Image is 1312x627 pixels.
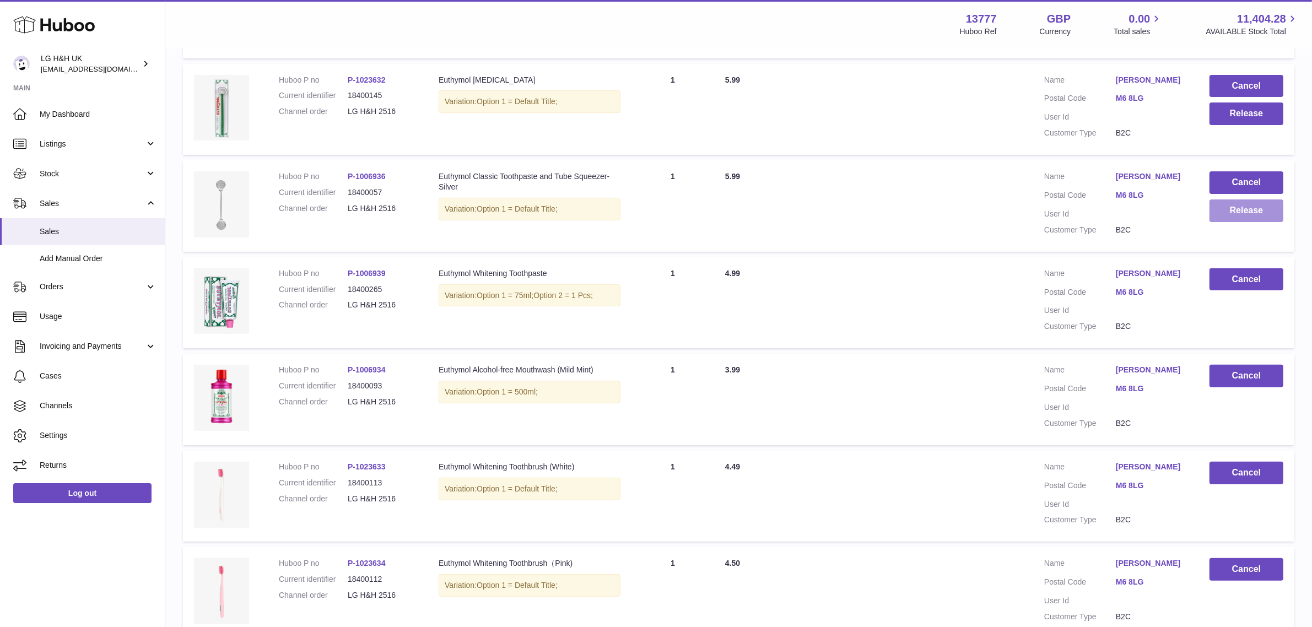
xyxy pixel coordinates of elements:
dd: B2C [1116,321,1187,332]
img: resize.webp [194,462,249,528]
div: Variation: [439,90,620,113]
dd: 18400093 [348,381,417,391]
span: Option 2 = 1 Pcs; [533,291,593,300]
dt: Name [1044,171,1116,185]
span: Option 1 = Default Title; [477,581,558,590]
a: [PERSON_NAME] [1116,171,1187,182]
dt: Customer Type [1044,128,1116,138]
dt: User Id [1044,402,1116,413]
dt: Postal Code [1044,190,1116,203]
div: Euthymol Alcohol-free Mouthwash (Mild Mint) [439,365,620,375]
dt: Current identifier [279,187,348,198]
div: Euthymol Whitening Toothbrush (White) [439,462,620,472]
dd: LG H&H 2516 [348,203,417,214]
span: 11,404.28 [1237,12,1286,26]
span: Orders [40,282,145,292]
dt: User Id [1044,112,1116,122]
span: Sales [40,198,145,209]
span: 4.50 [725,559,740,567]
span: [EMAIL_ADDRESS][DOMAIN_NAME] [41,64,162,73]
a: M6 8LG [1116,383,1187,394]
dt: Name [1044,558,1116,571]
a: [PERSON_NAME] [1116,462,1187,472]
dt: User Id [1044,209,1116,219]
div: Euthymol Whitening Toothpaste [439,268,620,279]
a: P-1023633 [348,462,386,471]
span: Settings [40,430,156,441]
dt: Huboo P no [279,268,348,279]
span: Returns [40,460,156,471]
strong: GBP [1047,12,1071,26]
button: Cancel [1210,462,1283,484]
a: M6 8LG [1116,190,1187,201]
div: Currency [1040,26,1071,37]
dt: Postal Code [1044,383,1116,397]
a: 0.00 Total sales [1114,12,1163,37]
div: Variation: [439,574,620,597]
span: AVAILABLE Stock Total [1206,26,1299,37]
dd: B2C [1116,225,1187,235]
a: M6 8LG [1116,93,1187,104]
div: Variation: [439,381,620,403]
img: whitening-toothpaste.webp [194,268,249,334]
a: [PERSON_NAME] [1116,365,1187,375]
dd: B2C [1116,515,1187,525]
dd: LG H&H 2516 [348,494,417,504]
dd: B2C [1116,612,1187,622]
span: Total sales [1114,26,1163,37]
dt: Customer Type [1044,418,1116,429]
dt: User Id [1044,499,1116,510]
dt: Customer Type [1044,225,1116,235]
dt: Channel order [279,590,348,601]
td: 1 [631,451,714,542]
dt: Huboo P no [279,462,348,472]
dt: Postal Code [1044,577,1116,590]
span: 4.49 [725,462,740,471]
dt: Current identifier [279,90,348,101]
dt: Name [1044,462,1116,475]
dt: Customer Type [1044,515,1116,525]
dt: Customer Type [1044,321,1116,332]
a: [PERSON_NAME] [1116,75,1187,85]
dt: Current identifier [279,478,348,488]
a: P-1006934 [348,365,386,374]
strong: 13777 [966,12,997,26]
span: My Dashboard [40,109,156,120]
dd: LG H&H 2516 [348,300,417,310]
span: 0.00 [1129,12,1151,26]
button: Cancel [1210,268,1283,291]
span: Option 1 = Default Title; [477,97,558,106]
a: P-1023634 [348,559,386,567]
dt: Channel order [279,397,348,407]
dt: Channel order [279,203,348,214]
dt: Channel order [279,106,348,117]
div: Variation: [439,284,620,307]
td: 1 [631,160,714,252]
a: M6 8LG [1116,480,1187,491]
dd: 18400113 [348,478,417,488]
div: Euthymol Classic Toothpaste and Tube Squeezer-Silver [439,171,620,192]
dt: Name [1044,365,1116,378]
span: Stock [40,169,145,179]
td: 1 [631,64,714,155]
span: Cases [40,371,156,381]
dt: User Id [1044,305,1116,316]
span: Invoicing and Payments [40,341,145,352]
dt: Name [1044,268,1116,282]
span: Option 1 = 75ml; [477,291,533,300]
dt: Channel order [279,494,348,504]
span: 3.99 [725,365,740,374]
span: Option 1 = 500ml; [477,387,538,396]
img: Euthymol_Alcohol_Free_Mild_Mint_Mouthwash_500ml.webp [194,365,249,431]
dt: Current identifier [279,574,348,585]
dd: 18400057 [348,187,417,198]
dd: LG H&H 2516 [348,397,417,407]
a: Log out [13,483,152,503]
span: Option 1 = Default Title; [477,204,558,213]
dt: User Id [1044,596,1116,606]
dt: Customer Type [1044,612,1116,622]
a: M6 8LG [1116,577,1187,587]
img: Euthymol_Classic_Toothpaste_and_Tube_Squeezer-Silver-Image-4.webp [194,171,249,237]
dt: Huboo P no [279,558,348,569]
dt: Current identifier [279,284,348,295]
